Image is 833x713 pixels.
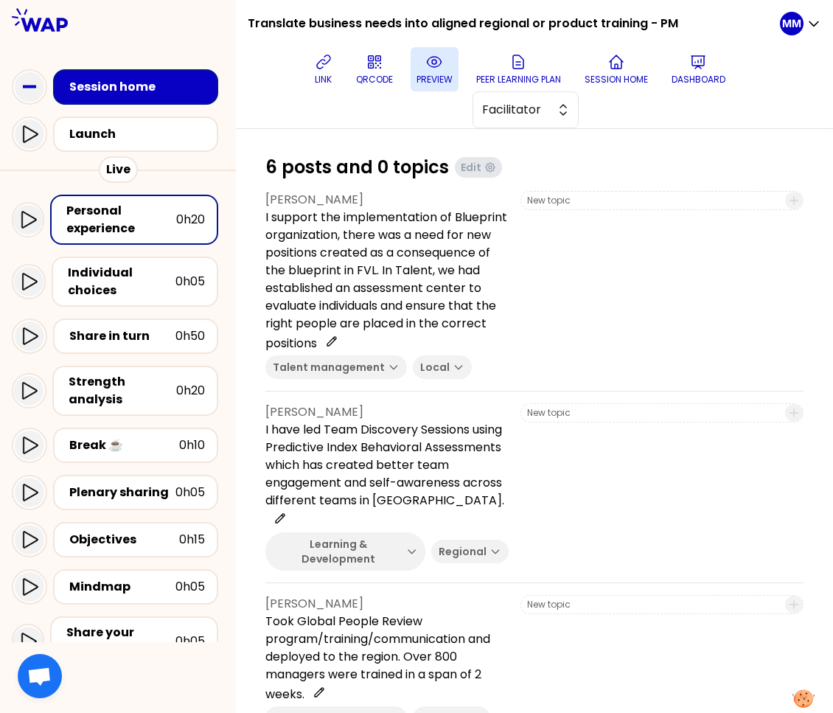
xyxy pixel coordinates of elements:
[176,211,205,229] div: 0h20
[69,531,179,549] div: Objectives
[265,403,509,421] p: [PERSON_NAME]
[473,91,579,128] button: Facilitator
[315,74,332,86] p: link
[356,74,393,86] p: QRCODE
[175,484,205,501] div: 0h05
[69,125,211,143] div: Launch
[585,74,648,86] p: Session home
[482,101,548,119] span: Facilitator
[265,156,449,179] h1: 6 posts and 0 topics
[69,437,179,454] div: Break ☕️
[175,633,205,650] div: 0h05
[265,355,407,379] button: Talent management
[672,74,725,86] p: Dashboard
[99,156,138,183] div: Live
[666,47,731,91] button: Dashboard
[309,47,338,91] button: link
[265,209,509,352] p: I support the implementation of Blueprint organization, there was a need for new positions create...
[350,47,399,91] button: QRCODE
[66,202,176,237] div: Personal experience
[176,382,205,400] div: 0h20
[175,273,205,291] div: 0h05
[431,540,509,563] button: Regional
[527,407,776,419] input: New topic
[265,532,425,571] button: Learning & Development
[470,47,567,91] button: Peer learning plan
[265,191,509,209] p: [PERSON_NAME]
[527,599,776,611] input: New topic
[579,47,654,91] button: Session home
[175,327,205,345] div: 0h50
[411,47,459,91] button: preview
[476,74,561,86] p: Peer learning plan
[175,578,205,596] div: 0h05
[265,421,509,529] p: I have led Team Discovery Sessions using Predictive Index Behavioral Assessments which has create...
[69,373,176,408] div: Strength analysis
[69,484,175,501] div: Plenary sharing
[69,78,211,96] div: Session home
[265,595,509,613] p: [PERSON_NAME]
[780,12,821,35] button: MM
[527,195,776,206] input: New topic
[179,437,205,454] div: 0h10
[265,613,509,703] p: Took Global People Review program/training/communication and deployed to the region. Over 800 man...
[69,578,175,596] div: Mindmap
[69,327,175,345] div: Share in turn
[416,74,453,86] p: preview
[782,16,801,31] p: MM
[18,654,62,698] div: Ouvrir le chat
[68,264,175,299] div: Individual choices
[179,531,205,549] div: 0h15
[455,157,502,178] button: Edit
[413,355,472,379] button: Local
[66,624,175,659] div: Share your feedback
